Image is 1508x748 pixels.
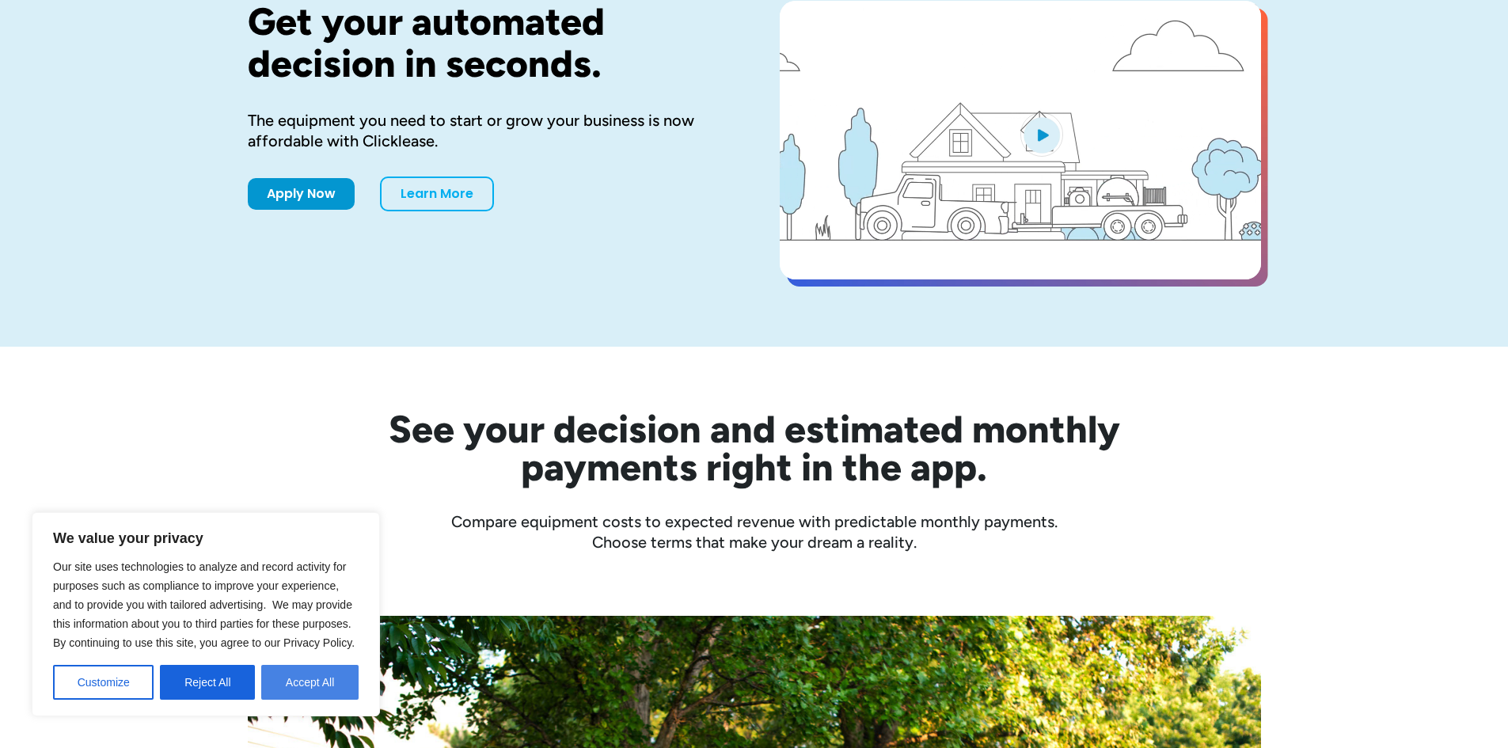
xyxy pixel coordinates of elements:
a: open lightbox [780,1,1261,279]
img: Blue play button logo on a light blue circular background [1020,112,1063,157]
a: Learn More [380,177,494,211]
div: The equipment you need to start or grow your business is now affordable with Clicklease. [248,110,729,151]
p: We value your privacy [53,529,359,548]
h2: See your decision and estimated monthly payments right in the app. [311,410,1198,486]
span: Our site uses technologies to analyze and record activity for purposes such as compliance to impr... [53,560,355,649]
h1: Get your automated decision in seconds. [248,1,729,85]
button: Customize [53,665,154,700]
button: Reject All [160,665,255,700]
a: Apply Now [248,178,355,210]
div: We value your privacy [32,512,380,716]
div: Compare equipment costs to expected revenue with predictable monthly payments. Choose terms that ... [248,511,1261,552]
button: Accept All [261,665,359,700]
